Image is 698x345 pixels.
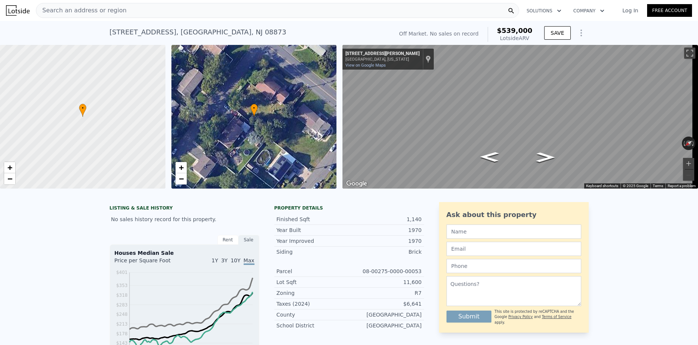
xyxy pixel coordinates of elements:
div: Street View [342,45,698,189]
div: Year Built [277,226,349,234]
div: Map [342,45,698,189]
div: Sale [238,235,259,245]
div: Taxes (2024) [277,300,349,308]
img: Lotside [6,5,30,16]
a: Zoom out [4,173,15,184]
button: Submit [446,311,492,323]
span: © 2025 Google [623,184,648,188]
div: Lotside ARV [497,34,533,42]
div: [STREET_ADDRESS][PERSON_NAME] [345,51,420,57]
tspan: $248 [116,312,128,317]
span: Max [244,257,254,265]
path: Go Southwest, Vernon Ave [528,150,563,165]
span: − [179,174,183,183]
div: [GEOGRAPHIC_DATA] [349,311,422,318]
input: Name [446,225,581,239]
a: Show location on map [426,55,431,63]
a: Zoom in [4,162,15,173]
div: 1970 [349,226,422,234]
a: Report a problem [668,184,696,188]
div: 1,140 [349,216,422,223]
div: 11,600 [349,278,422,286]
input: Email [446,242,581,256]
a: Log In [613,7,647,14]
span: • [250,105,258,112]
div: Brick [349,248,422,256]
a: Terms of Service [542,315,571,319]
tspan: $213 [116,321,128,327]
button: Zoom out [683,170,694,181]
a: Terms (opens in new tab) [653,184,663,188]
button: Toggle fullscreen view [684,48,695,59]
div: 08-00275-0000-00053 [349,268,422,275]
div: Property details [274,205,424,211]
div: Off Market. No sales on record [399,30,478,37]
div: [GEOGRAPHIC_DATA] [349,322,422,329]
a: View on Google Maps [345,63,386,68]
div: $6,641 [349,300,422,308]
button: SAVE [544,26,570,40]
a: Free Account [647,4,692,17]
div: Price per Square Foot [115,257,185,269]
div: County [277,311,349,318]
div: No sales history record for this property. [110,213,259,226]
tspan: $318 [116,293,128,298]
path: Go Northeast, Vernon Ave [472,150,507,164]
tspan: $283 [116,302,128,308]
div: Year Improved [277,237,349,245]
span: 10Y [231,257,240,263]
button: Zoom in [683,158,694,169]
button: Rotate counterclockwise [682,137,686,150]
div: R7 [349,289,422,297]
span: + [7,163,12,172]
div: Houses Median Sale [115,249,254,257]
div: Siding [277,248,349,256]
div: [GEOGRAPHIC_DATA], [US_STATE] [345,57,420,62]
span: 1Y [211,257,218,263]
button: Company [567,4,610,18]
a: Zoom out [176,173,187,184]
div: 1970 [349,237,422,245]
tspan: $401 [116,270,128,275]
div: • [79,104,86,117]
button: Reset the view [682,137,696,149]
div: LISTING & SALE HISTORY [110,205,259,213]
div: Finished Sqft [277,216,349,223]
a: Open this area in Google Maps (opens a new window) [344,179,369,189]
span: Search an address or region [36,6,127,15]
div: Rent [217,235,238,245]
div: This site is protected by reCAPTCHA and the Google and apply. [494,309,581,325]
div: Parcel [277,268,349,275]
button: Show Options [574,25,589,40]
div: • [250,104,258,117]
span: • [79,105,86,112]
span: $539,000 [497,27,533,34]
img: Google [344,179,369,189]
span: 3Y [221,257,228,263]
div: Lot Sqft [277,278,349,286]
div: School District [277,322,349,329]
span: − [7,174,12,183]
div: [STREET_ADDRESS] , [GEOGRAPHIC_DATA] , NJ 08873 [110,27,286,37]
input: Phone [446,259,581,273]
div: Zoning [277,289,349,297]
tspan: $353 [116,283,128,288]
button: Keyboard shortcuts [586,183,618,189]
button: Rotate clockwise [692,137,696,150]
a: Privacy Policy [508,315,533,319]
button: Solutions [521,4,567,18]
div: Ask about this property [446,210,581,220]
span: + [179,163,183,172]
a: Zoom in [176,162,187,173]
tspan: $178 [116,331,128,336]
